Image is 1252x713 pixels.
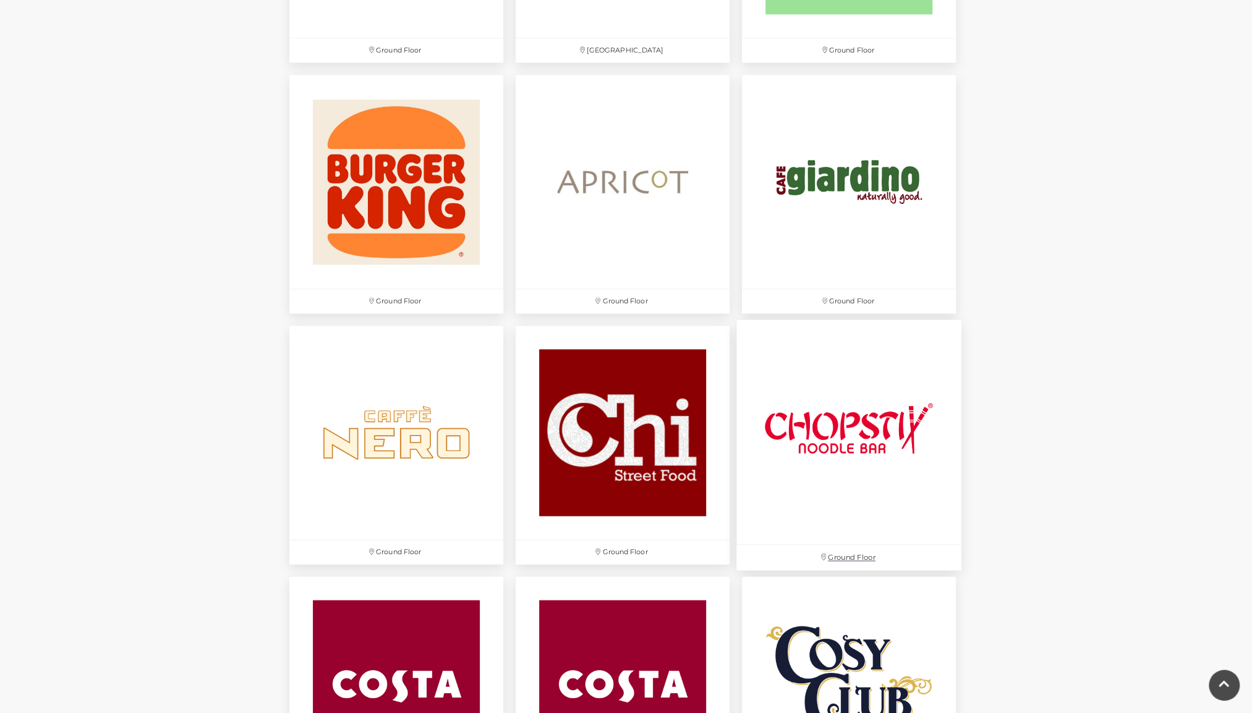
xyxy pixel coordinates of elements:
[283,69,509,319] a: Ground Floor
[736,69,962,319] a: Ground Floor
[516,289,730,313] p: Ground Floor
[283,319,509,570] a: Ground Floor
[742,289,956,313] p: Ground Floor
[516,540,730,564] p: Ground Floor
[730,313,968,577] a: Ground Floor
[736,545,961,570] p: Ground Floor
[289,38,503,62] p: Ground Floor
[289,289,503,313] p: Ground Floor
[516,38,730,62] p: [GEOGRAPHIC_DATA]
[516,326,730,539] img: Chi at Festival Place, Basingstoke
[742,38,956,62] p: Ground Floor
[289,540,503,564] p: Ground Floor
[509,319,736,570] a: Chi at Festival Place, Basingstoke Ground Floor
[509,69,736,319] a: Ground Floor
